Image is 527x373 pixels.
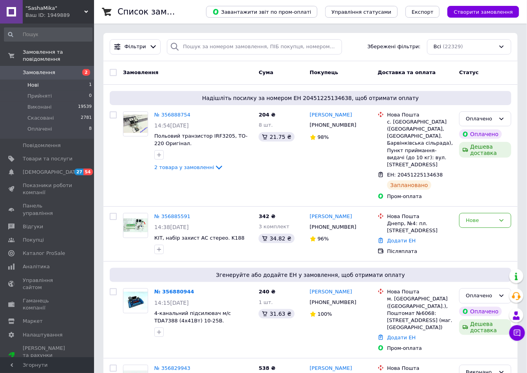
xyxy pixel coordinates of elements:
button: Експорт [406,6,440,18]
a: Додати ЕН [387,238,416,244]
div: Оплачено [466,292,495,300]
div: Нове [466,217,495,225]
span: Гаманець компанії [23,297,72,311]
span: Доставка та оплата [378,69,436,75]
div: Пром-оплата [387,345,453,352]
a: Фото товару [123,213,148,238]
div: с. [GEOGRAPHIC_DATA] ([GEOGRAPHIC_DATA], [GEOGRAPHIC_DATA]. Барвінківська сільрада), Пункт прийма... [387,118,453,168]
span: "SashaMika" [25,5,84,12]
span: 100% [318,311,332,317]
span: Статус [459,69,479,75]
span: 1 шт. [259,299,273,305]
span: 8 шт. [259,122,273,128]
span: 27 [74,169,83,175]
span: Всі [434,43,442,51]
a: [PERSON_NAME] [310,288,352,296]
div: Оплачено [466,115,495,123]
span: 0 [89,93,92,100]
span: (22329) [443,44,463,49]
span: 538 ₴ [259,365,275,371]
img: Фото товару [123,292,148,310]
span: 8 [89,126,92,133]
span: Товари та послуги [23,155,72,162]
div: Днепр, №4: пл. [STREET_ADDRESS] [387,220,453,234]
div: Післяплата [387,248,453,255]
span: Збережені фільтри: [368,43,421,51]
a: Фото товару [123,111,148,136]
span: Показники роботи компанії [23,182,72,196]
span: 2781 [81,115,92,122]
div: Нова Пошта [387,111,453,118]
div: [PHONE_NUMBER] [308,222,358,232]
span: ЕН: 20451225134638 [387,172,443,178]
img: Фото товару [123,218,148,232]
span: Замовлення [123,69,158,75]
img: Фото товару [123,115,148,133]
h1: Список замовлень [118,7,197,16]
a: Додати ЕН [387,335,416,340]
span: 240 ₴ [259,289,275,295]
a: Фото товару [123,288,148,313]
span: 98% [318,134,329,140]
a: Польовий транзистор IRF3205, TO-220 Оригінал. [154,133,248,146]
a: № 356885591 [154,213,190,219]
div: Дешева доставка [459,142,511,158]
span: Повідомлення [23,142,61,149]
span: Покупці [23,237,44,244]
a: Створити замовлення [440,9,519,15]
span: [DEMOGRAPHIC_DATA] [23,169,81,176]
span: Надішліть посилку за номером ЕН 20451225134638, щоб отримати оплату [113,94,508,102]
span: Аналітика [23,263,50,270]
div: Дешева доставка [459,319,511,335]
div: [PHONE_NUMBER] [308,120,358,130]
span: 2 товара у замовленні [154,164,214,170]
a: [PERSON_NAME] [310,365,352,372]
span: 204 ₴ [259,112,275,118]
span: Прийняті [27,93,52,100]
span: 342 ₴ [259,213,275,219]
span: 19539 [78,104,92,111]
a: № 356829943 [154,365,190,371]
span: 54 [83,169,92,175]
div: Оплачено [459,129,502,139]
a: № 356880944 [154,289,194,295]
button: Завантажити звіт по пром-оплаті [206,6,317,18]
a: [PERSON_NAME] [310,213,352,220]
span: Замовлення та повідомлення [23,49,94,63]
span: [PERSON_NAME] та рахунки [23,345,72,366]
div: Нова Пошта [387,213,453,220]
div: Пром-оплата [387,193,453,200]
div: Оплачено [459,307,502,316]
span: Панель управління [23,202,72,217]
span: Cума [259,69,273,75]
div: Ваш ID: 1949889 [25,12,94,19]
span: 3 комплект [259,224,289,229]
span: 14:15[DATE] [154,300,189,306]
a: [PERSON_NAME] [310,111,352,119]
div: 34.82 ₴ [259,234,294,243]
span: Каталог ProSale [23,250,65,257]
span: Управління сайтом [23,277,72,291]
span: Згенеруйте або додайте ЕН у замовлення, щоб отримати оплату [113,271,508,279]
span: Оплачені [27,126,52,133]
span: Фільтри [125,43,146,51]
div: Нова Пошта [387,288,453,295]
span: Виконані [27,104,52,111]
span: 14:54[DATE] [154,122,189,129]
span: Завантажити звіт по пром-оплаті [212,8,311,15]
span: Відгуки [23,223,43,230]
span: Створити замовлення [454,9,513,15]
span: 1 [89,82,92,89]
div: [PHONE_NUMBER] [308,297,358,307]
span: Маркет [23,318,43,325]
span: 4-канальний підсилювач м/с TDA7388 (4x41Вт) 10-25В. [154,310,231,324]
span: Нові [27,82,39,89]
span: Налаштування [23,331,63,338]
span: 96% [318,236,329,242]
span: Скасовані [27,115,54,122]
div: м. [GEOGRAPHIC_DATA] ([GEOGRAPHIC_DATA].), Поштомат №6068: [STREET_ADDRESS] (маг. [GEOGRAPHIC_DATA]) [387,295,453,331]
a: КІТ, набір захист АС стерео. K188 [154,235,244,241]
span: Експорт [412,9,434,15]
